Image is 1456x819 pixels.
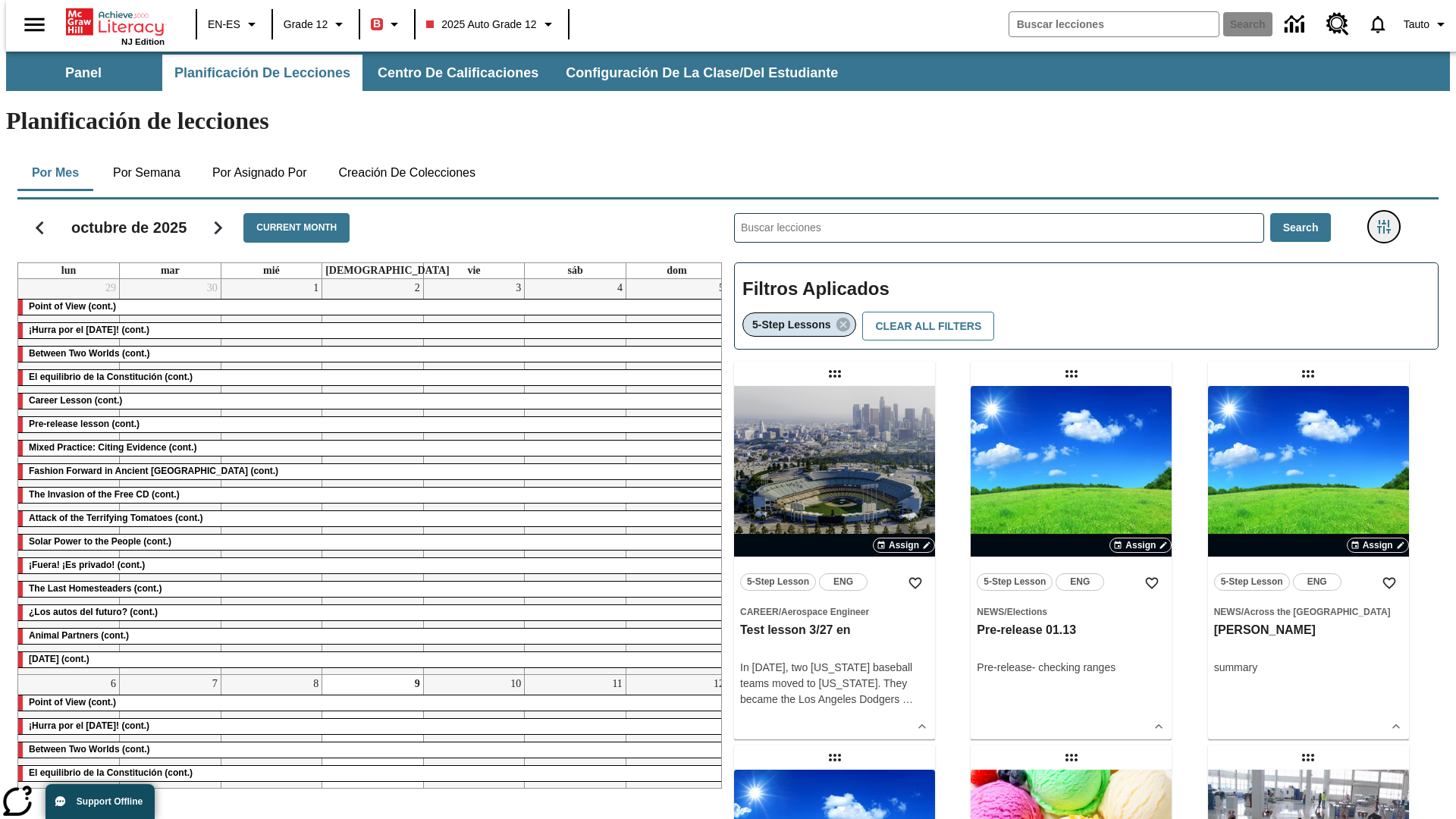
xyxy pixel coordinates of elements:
[66,7,165,37] a: Portada
[18,323,727,338] div: ¡Hurra por el Día de la Constitución! (cont.)
[740,604,929,620] span: Tema: Career/Aerospace Engineer
[734,262,1439,350] div: Filtros Aplicados
[101,155,193,191] button: Por semana
[735,214,1263,242] input: Buscar lecciones
[71,218,187,237] h2: octubre de 2025
[29,372,193,382] span: El equilibrio de la Constitución (cont.)
[29,513,203,523] span: Attack of the Terrifying Tomatoes (cont.)
[1214,607,1241,617] span: News
[740,573,816,591] button: 5-Step Lesson
[29,348,150,359] span: Between Two Worlds (cont.)
[18,464,727,479] div: Fashion Forward in Ancient Rome (cont.)
[1385,715,1407,738] button: Ver más
[6,107,1450,135] h1: Planificación de lecciones
[373,14,381,33] span: B
[1059,362,1084,386] div: Lección arrastrable: Pre-release 01.13
[420,11,563,38] button: Class: 2025 Auto Grade 12, Selecciona una clase
[29,744,150,755] span: Between Two Worlds (cont.)
[29,301,116,312] span: Point of View (cont.)
[464,263,483,278] a: viernes
[202,11,267,38] button: Language: EN-ES, Selecciona un idioma
[29,489,180,500] span: The Invasion of the Free CD (cont.)
[77,796,143,807] span: Support Offline
[1363,538,1393,552] span: Assign
[162,55,362,91] button: Planificación de lecciones
[204,279,221,297] a: 30 de septiembre de 2025
[1398,11,1456,38] button: Perfil/Configuración
[8,55,159,91] button: Panel
[564,263,585,278] a: sábado
[18,742,727,758] div: Between Two Worlds (cont.)
[278,11,354,38] button: Grado: Grade 12, Elige un grado
[1358,5,1398,44] a: Notificaciones
[1214,604,1403,620] span: Tema: News/Across the US
[1138,570,1166,597] button: Añadir a mis Favoritas
[412,279,423,297] a: 2 de octubre de 2025
[12,2,57,47] button: Abrir el menú lateral
[18,766,727,781] div: El equilibrio de la Constitución (cont.)
[977,604,1166,620] span: Tema: News/Elections
[781,607,869,617] span: Aerospace Engineer
[426,17,536,33] span: 2025 Auto Grade 12
[18,652,727,667] div: Día del Trabajo (cont.)
[609,675,625,693] a: 11 de octubre de 2025
[158,263,183,278] a: martes
[29,536,171,547] span: Solar Power to the People (cont.)
[752,318,830,331] span: 5-Step Lessons
[1244,607,1391,617] span: Across the [GEOGRAPHIC_DATA]
[29,767,193,778] span: El equilibrio de la Constitución (cont.)
[423,279,525,675] td: 3 de octubre de 2025
[29,583,162,594] span: The Last Homesteaders (cont.)
[1270,213,1332,243] button: Search
[29,419,140,429] span: Pre-release lesson (cont.)
[977,660,1166,676] div: Pre-release- checking ranges
[1214,660,1403,676] div: summary
[102,279,119,297] a: 29 de septiembre de 2025
[525,279,626,675] td: 4 de octubre de 2025
[1009,12,1219,36] input: search field
[18,719,727,734] div: ¡Hurra por el Día de la Constitución! (cont.)
[412,675,423,693] a: 9 de octubre de 2025
[18,370,727,385] div: El equilibrio de la Constitución (cont.)
[29,630,129,641] span: Animal Partners (cont.)
[18,441,727,456] div: Mixed Practice: Citing Evidence (cont.)
[18,629,727,644] div: Animal Partners (cont.)
[29,395,122,406] span: Career Lesson (cont.)
[823,745,847,770] div: Lección arrastrable: Ready step order
[626,279,727,675] td: 5 de octubre de 2025
[310,675,322,693] a: 8 de octubre de 2025
[58,263,79,278] a: lunes
[971,386,1172,739] div: lesson details
[6,55,852,91] div: Subbarra de navegación
[18,605,727,620] div: ¿Los autos del futuro? (cont.)
[29,607,158,617] span: ¿Los autos del futuro? (cont.)
[378,64,538,82] span: Centro de calificaciones
[1214,623,1403,639] h3: olga inkwell
[6,52,1450,91] div: Subbarra de navegación
[1070,574,1090,590] span: ENG
[1347,538,1409,553] button: Assign Elegir fechas
[740,623,929,639] h3: Test lesson 3/27 en
[1296,745,1320,770] div: Lección arrastrable: Test pre-release 21
[823,362,847,386] div: Lección arrastrable: Test lesson 3/27 en
[1059,745,1084,770] div: Lección arrastrable: Test regular lesson
[1376,570,1403,597] button: Añadir a mis Favoritas
[513,279,524,297] a: 3 de octubre de 2025
[208,17,240,33] span: EN-ES
[45,784,155,819] button: Support Offline
[747,574,809,590] span: 5-Step Lesson
[18,488,727,503] div: The Invasion of the Free CD (cont.)
[716,279,727,297] a: 5 de octubre de 2025
[873,538,935,553] button: Assign Elegir fechas
[18,695,727,711] div: Point of View (cont.)
[740,660,929,708] div: In [DATE], two [US_STATE] baseball teams moved to [US_STATE]. They became the Los Angeles Dodgers
[209,675,221,693] a: 7 de octubre de 2025
[1221,574,1283,590] span: 5-Step Lesson
[1293,573,1341,591] button: ENG
[18,558,727,573] div: ¡Fuera! ¡Es privado! (cont.)
[614,279,626,297] a: 4 de octubre de 2025
[833,574,853,590] span: ENG
[1208,386,1409,739] div: lesson details
[554,55,850,91] button: Configuración de la clase/del estudiante
[1307,574,1327,590] span: ENG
